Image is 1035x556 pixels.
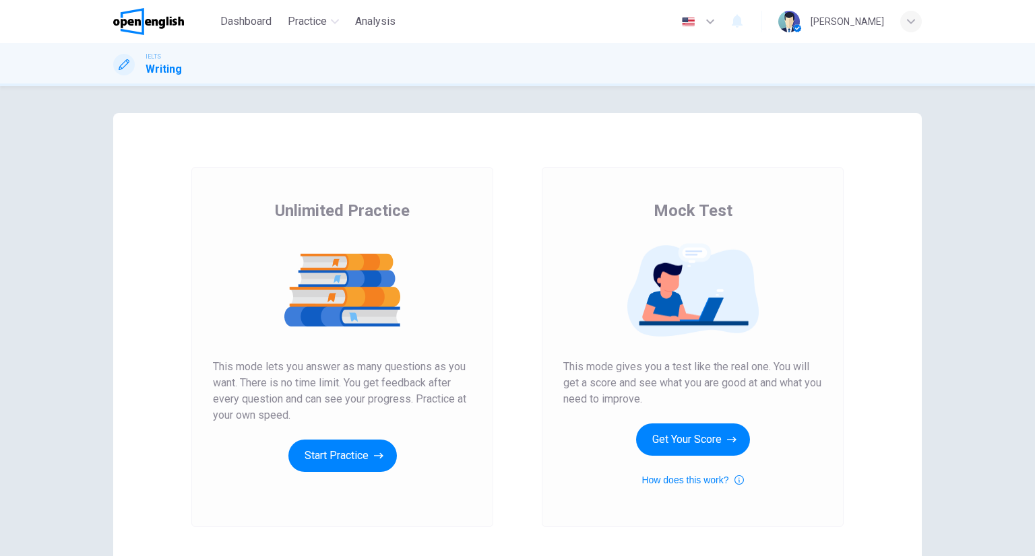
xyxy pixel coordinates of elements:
[282,9,344,34] button: Practice
[215,9,277,34] button: Dashboard
[654,200,732,221] span: Mock Test
[113,8,184,35] img: OpenEnglish logo
[811,13,884,30] div: [PERSON_NAME]
[288,13,327,30] span: Practice
[288,440,397,472] button: Start Practice
[641,472,743,488] button: How does this work?
[355,13,396,30] span: Analysis
[680,17,697,27] img: en
[563,359,822,407] span: This mode gives you a test like the real one. You will get a score and see what you are good at a...
[113,8,215,35] a: OpenEnglish logo
[220,13,272,30] span: Dashboard
[636,423,750,456] button: Get Your Score
[146,52,161,61] span: IELTS
[778,11,800,32] img: Profile picture
[146,61,182,77] h1: Writing
[213,359,472,423] span: This mode lets you answer as many questions as you want. There is no time limit. You get feedback...
[275,200,410,221] span: Unlimited Practice
[350,9,401,34] button: Analysis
